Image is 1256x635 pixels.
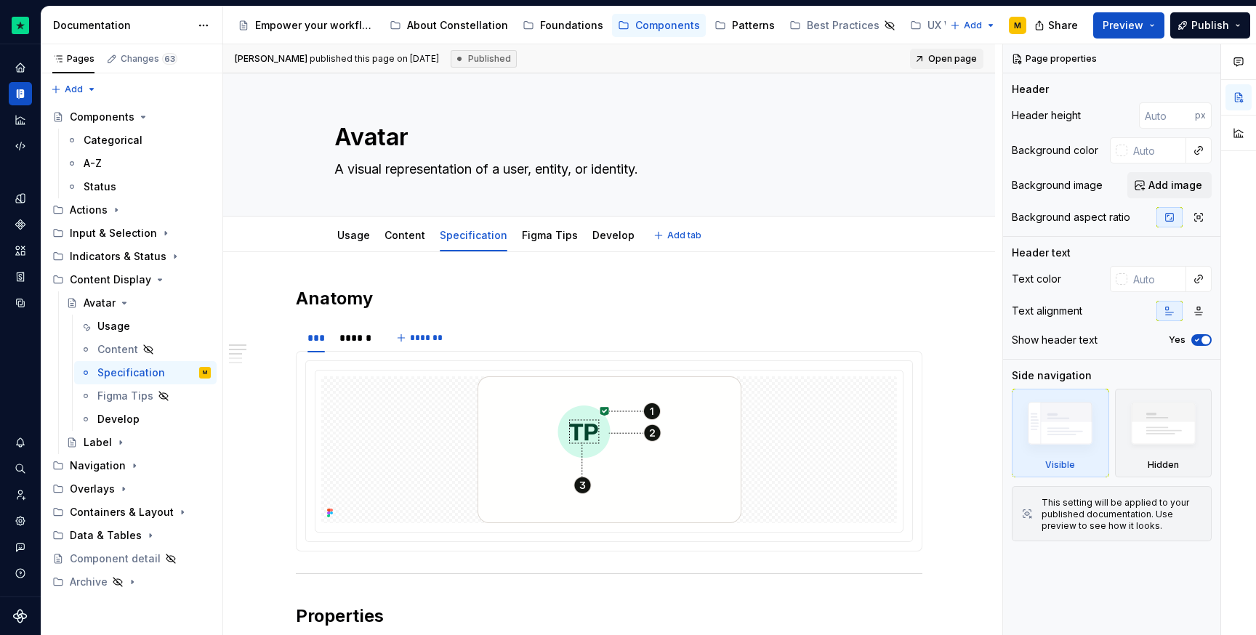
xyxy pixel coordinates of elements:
[9,108,32,132] div: Analytics
[296,287,922,310] h2: Anatomy
[1012,178,1103,193] div: Background image
[235,53,307,64] span: [PERSON_NAME]
[70,505,174,519] div: Containers & Layout
[74,384,217,408] a: Figma Tips
[70,458,126,473] div: Navigation
[910,49,983,69] a: Open page
[47,222,217,245] div: Input & Selection
[1103,18,1143,33] span: Preview
[47,105,217,129] a: Components
[84,179,116,194] div: Status
[203,365,207,380] div: M
[1115,389,1212,477] div: Hidden
[9,134,32,158] a: Code automation
[47,524,217,547] div: Data & Tables
[9,239,32,262] a: Assets
[9,483,32,506] a: Invite team
[70,249,166,264] div: Indicators & Status
[47,105,217,594] div: Page tree
[9,56,32,79] a: Home
[9,82,32,105] a: Documentation
[9,265,32,288] a: Storybook stories
[517,14,609,37] a: Foundations
[592,229,635,241] a: Develop
[904,14,1002,37] a: UX Writing
[9,457,32,480] button: Search ⌘K
[97,389,153,403] div: Figma Tips
[9,187,32,210] a: Design tokens
[1139,102,1195,129] input: Auto
[74,338,217,361] a: Content
[9,509,32,533] a: Settings
[70,226,157,240] div: Input & Selection
[1027,12,1087,39] button: Share
[47,570,217,594] div: Archive
[1127,137,1186,163] input: Auto
[235,53,439,65] span: published this page on [DATE]
[53,18,190,33] div: Documentation
[379,219,431,250] div: Content
[649,225,708,246] button: Add tab
[516,219,584,250] div: Figma Tips
[1012,272,1061,286] div: Text color
[47,454,217,477] div: Navigation
[12,17,29,34] img: d602db7a-5e75-4dfe-a0a4-4b8163c7bad2.png
[1012,368,1092,383] div: Side navigation
[946,15,1000,36] button: Add
[964,20,982,31] span: Add
[1042,497,1202,532] div: This setting will be applied to your published documentation. Use preview to see how it looks.
[1012,389,1109,477] div: Visible
[709,14,781,37] a: Patterns
[635,18,700,33] div: Components
[9,535,32,559] button: Contact support
[927,18,981,33] div: UX Writing
[47,268,217,291] div: Content Display
[74,361,217,384] a: SpecificationM
[434,219,513,250] div: Specification
[70,575,108,589] div: Archive
[232,14,381,37] a: Empower your workflow. Build incredible experiences.
[1127,266,1186,292] input: Auto
[162,53,177,65] span: 63
[331,219,376,250] div: Usage
[337,229,370,241] a: Usage
[1148,459,1179,471] div: Hidden
[1195,110,1206,121] p: px
[9,213,32,236] a: Components
[296,604,922,628] h2: Properties
[1169,334,1185,346] label: Yes
[97,412,140,426] div: Develop
[121,53,177,65] div: Changes
[612,14,706,37] a: Components
[97,319,130,333] div: Usage
[232,11,943,40] div: Page tree
[70,528,142,543] div: Data & Tables
[47,198,217,222] div: Actions
[13,609,28,623] svg: Supernova Logo
[1045,459,1075,471] div: Visible
[1170,12,1250,39] button: Publish
[70,482,115,496] div: Overlays
[331,120,881,155] textarea: Avatar
[385,229,425,241] a: Content
[928,53,977,65] span: Open page
[1012,82,1049,97] div: Header
[9,291,32,315] a: Data sources
[305,360,913,542] section-item: Img
[1191,18,1229,33] span: Publish
[9,431,32,454] div: Notifications
[47,79,101,100] button: Add
[1127,172,1212,198] button: Add image
[540,18,603,33] div: Foundations
[47,547,217,570] a: Component detail
[74,408,217,431] a: Develop
[60,431,217,454] a: Label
